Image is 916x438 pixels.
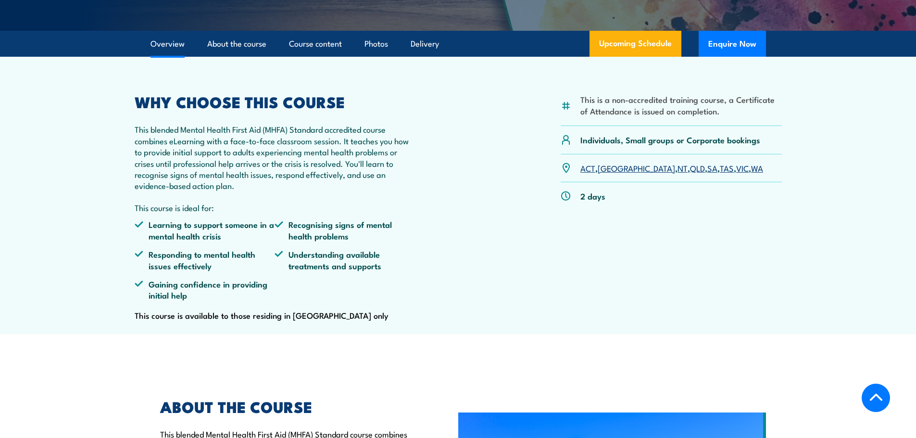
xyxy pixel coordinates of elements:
a: Course content [289,31,342,57]
li: Learning to support someone in a mental health crisis [135,219,275,241]
a: VIC [736,162,749,174]
a: [GEOGRAPHIC_DATA] [598,162,675,174]
p: 2 days [580,190,605,201]
li: Responding to mental health issues effectively [135,249,275,271]
h2: WHY CHOOSE THIS COURSE [135,95,415,108]
a: SA [707,162,717,174]
li: Recognising signs of mental health problems [275,219,415,241]
a: Overview [151,31,185,57]
button: Enquire Now [699,31,766,57]
li: Understanding available treatments and supports [275,249,415,271]
p: Individuals, Small groups or Corporate bookings [580,134,760,145]
a: ACT [580,162,595,174]
p: , , , , , , , [580,163,763,174]
a: Upcoming Schedule [590,31,681,57]
a: QLD [690,162,705,174]
p: This blended Mental Health First Aid (MHFA) Standard accredited course combines eLearning with a ... [135,124,415,191]
a: Photos [364,31,388,57]
li: Gaining confidence in providing initial help [135,278,275,301]
h2: ABOUT THE COURSE [160,400,414,413]
a: NT [678,162,688,174]
div: This course is available to those residing in [GEOGRAPHIC_DATA] only [135,95,415,322]
a: TAS [720,162,734,174]
a: About the course [207,31,266,57]
li: This is a non-accredited training course, a Certificate of Attendance is issued on completion. [580,94,782,116]
p: This course is ideal for: [135,202,415,213]
a: Delivery [411,31,439,57]
a: WA [751,162,763,174]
